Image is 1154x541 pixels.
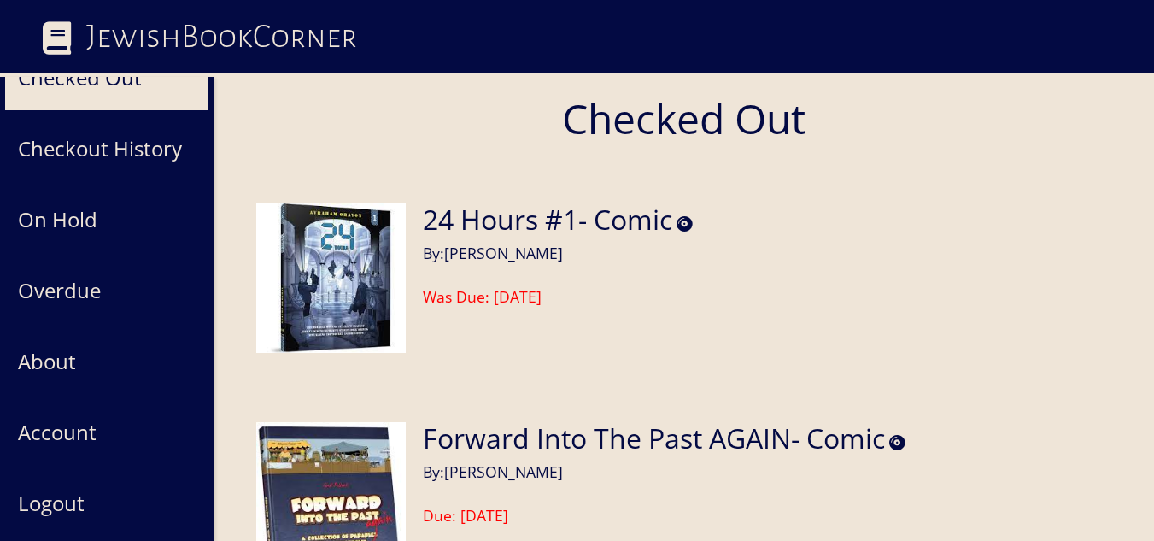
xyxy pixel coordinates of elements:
[423,507,905,525] h6: Due: [DATE]
[423,422,885,455] h2: Forward Into The Past AGAIN- Comic
[423,459,905,481] h6: By: [PERSON_NAME]
[256,203,406,353] img: media
[423,240,693,262] h6: By: [PERSON_NAME]
[423,203,672,236] h2: 24 Hours #1- Comic
[214,77,1154,161] h1: Checked Out
[423,288,693,306] h6: Was Due: [DATE]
